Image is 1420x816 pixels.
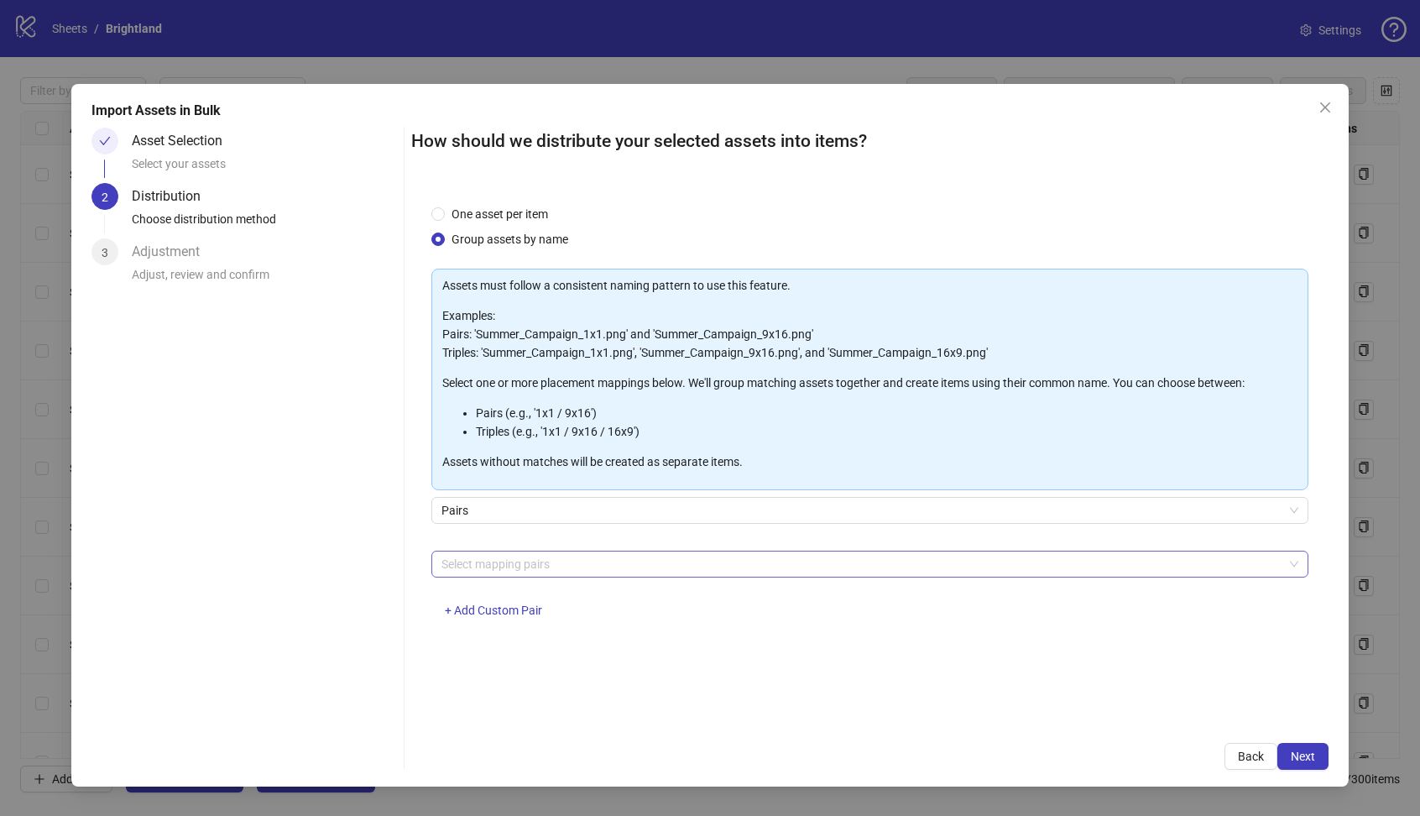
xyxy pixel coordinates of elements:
[441,498,1298,523] span: Pairs
[476,404,1297,422] li: Pairs (e.g., '1x1 / 9x16')
[132,265,397,294] div: Adjust, review and confirm
[476,422,1297,441] li: Triples (e.g., '1x1 / 9x16 / 16x9')
[442,374,1297,392] p: Select one or more placement mappings below. We'll group matching assets together and create item...
[1312,94,1339,121] button: Close
[1318,101,1332,114] span: close
[132,238,213,265] div: Adjustment
[445,604,542,617] span: + Add Custom Pair
[442,452,1297,471] p: Assets without matches will be created as separate items.
[431,598,556,625] button: + Add Custom Pair
[1291,750,1315,763] span: Next
[1224,743,1277,770] button: Back
[1238,750,1264,763] span: Back
[132,154,397,183] div: Select your assets
[102,191,108,204] span: 2
[442,306,1297,362] p: Examples: Pairs: 'Summer_Campaign_1x1.png' and 'Summer_Campaign_9x16.png' Triples: 'Summer_Campai...
[132,210,397,238] div: Choose distribution method
[442,276,1297,295] p: Assets must follow a consistent naming pattern to use this feature.
[132,183,214,210] div: Distribution
[445,205,555,223] span: One asset per item
[102,246,108,259] span: 3
[132,128,236,154] div: Asset Selection
[411,128,1329,155] h2: How should we distribute your selected assets into items?
[99,135,111,147] span: check
[1277,743,1329,770] button: Next
[91,101,1329,121] div: Import Assets in Bulk
[445,230,575,248] span: Group assets by name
